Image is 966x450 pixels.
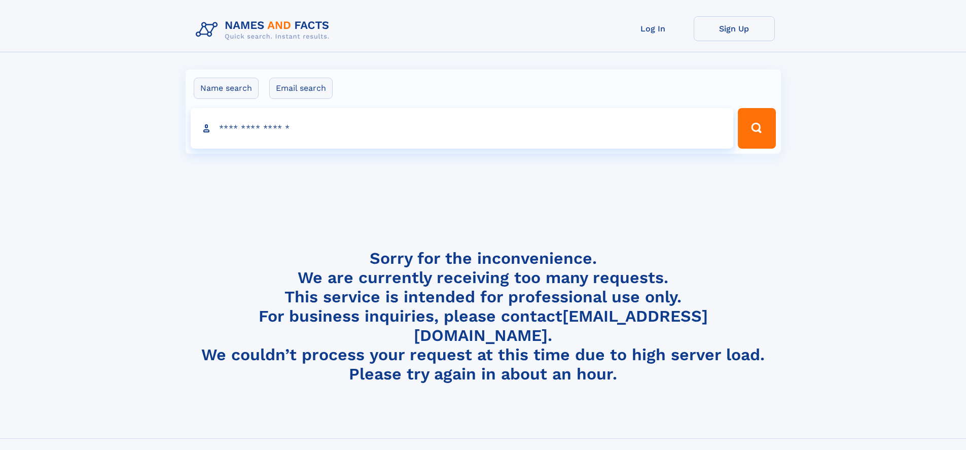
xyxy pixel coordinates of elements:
[414,306,708,345] a: [EMAIL_ADDRESS][DOMAIN_NAME]
[192,249,775,384] h4: Sorry for the inconvenience. We are currently receiving too many requests. This service is intend...
[738,108,775,149] button: Search Button
[269,78,333,99] label: Email search
[191,108,734,149] input: search input
[694,16,775,41] a: Sign Up
[192,16,338,44] img: Logo Names and Facts
[194,78,259,99] label: Name search
[613,16,694,41] a: Log In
